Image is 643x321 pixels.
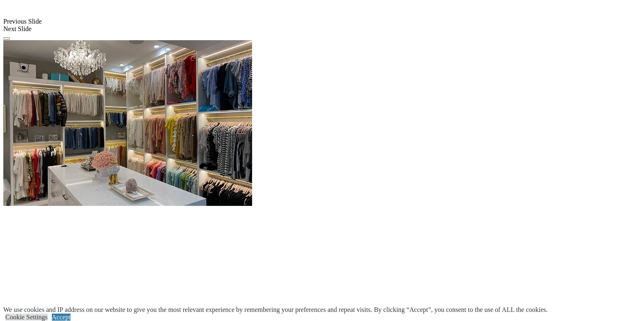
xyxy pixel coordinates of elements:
img: Banner for mobile view [3,40,252,206]
div: We use cookies and IP address on our website to give you the most relevant experience by remember... [3,306,548,314]
button: Click here to pause slide show [3,37,10,40]
a: Cookie Settings [5,314,48,321]
a: Accept [52,314,70,321]
div: Next Slide [3,25,640,33]
div: Previous Slide [3,18,640,25]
